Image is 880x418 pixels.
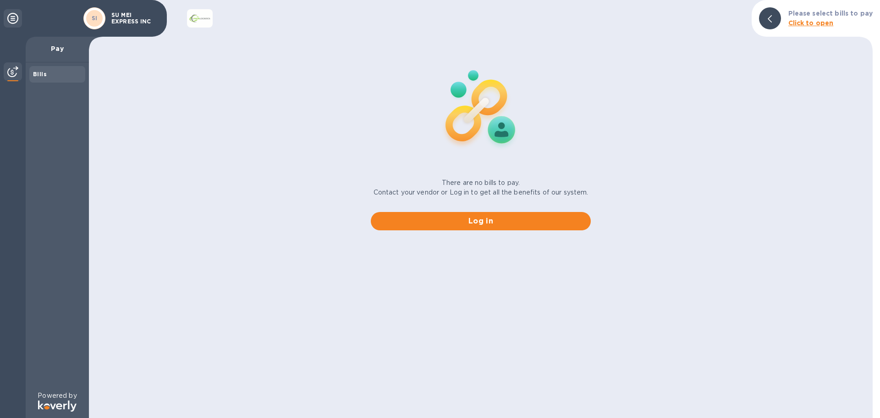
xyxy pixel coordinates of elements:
[92,15,98,22] b: SI
[38,391,77,401] p: Powered by
[378,216,583,227] span: Log in
[38,401,77,412] img: Logo
[33,44,82,53] p: Pay
[788,19,834,27] b: Click to open
[371,212,591,230] button: Log in
[788,10,873,17] b: Please select bills to pay
[111,12,157,25] p: SU MEI EXPRESS INC
[33,71,47,78] b: Bills
[374,178,588,197] p: There are no bills to pay. Contact your vendor or Log in to get all the benefits of our system.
